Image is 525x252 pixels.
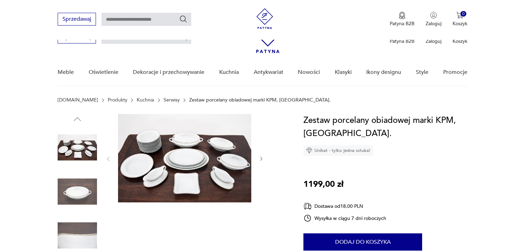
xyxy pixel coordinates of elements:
[58,97,98,103] a: [DOMAIN_NAME]
[335,59,352,86] a: Klasyki
[426,38,441,45] p: Zaloguj
[443,59,467,86] a: Promocje
[460,11,466,17] div: 0
[58,172,97,211] img: Zdjęcie produktu Zestaw porcelany obiadowej marki KPM, Niemcy.
[58,17,96,22] a: Sprzedawaj
[399,12,406,19] img: Ikona medalu
[58,128,97,167] img: Zdjęcie produktu Zestaw porcelany obiadowej marki KPM, Niemcy.
[303,145,373,156] div: Unikat - tylko jedna sztuka!
[303,114,467,140] h1: Zestaw porcelany obiadowej marki KPM, [GEOGRAPHIC_DATA].
[453,20,467,27] p: Koszyk
[164,97,180,103] a: Serwisy
[390,38,415,45] p: Patyna B2B
[390,12,415,27] a: Ikona medaluPatyna B2B
[254,8,275,29] img: Patyna - sklep z meblami i dekoracjami vintage
[303,202,312,211] img: Ikona dostawy
[133,59,204,86] a: Dekoracje i przechowywanie
[58,13,96,26] button: Sprzedawaj
[366,59,401,86] a: Ikony designu
[89,59,118,86] a: Oświetlenie
[453,38,467,45] p: Koszyk
[430,12,437,19] img: Ikonka użytkownika
[137,97,154,103] a: Kuchnia
[453,12,467,27] button: 0Koszyk
[416,59,428,86] a: Style
[390,12,415,27] button: Patyna B2B
[303,233,422,251] button: Dodaj do koszyka
[58,35,96,40] a: Sprzedawaj
[390,20,415,27] p: Patyna B2B
[306,147,312,154] img: Ikona diamentu
[303,214,386,222] div: Wysyłka w ciągu 7 dni roboczych
[426,12,441,27] button: Zaloguj
[58,59,74,86] a: Meble
[118,114,251,203] img: Zdjęcie produktu Zestaw porcelany obiadowej marki KPM, Niemcy.
[456,12,463,19] img: Ikona koszyka
[303,178,343,191] p: 1199,00 zł
[179,15,187,23] button: Szukaj
[108,97,127,103] a: Produkty
[426,20,441,27] p: Zaloguj
[303,202,386,211] div: Dostawa od 18,00 PLN
[219,59,239,86] a: Kuchnia
[189,97,331,103] p: Zestaw porcelany obiadowej marki KPM, [GEOGRAPHIC_DATA].
[298,59,320,86] a: Nowości
[254,59,283,86] a: Antykwariat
